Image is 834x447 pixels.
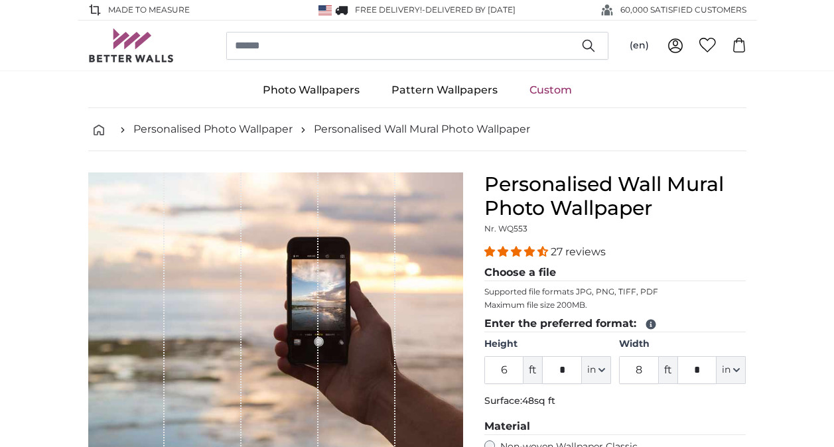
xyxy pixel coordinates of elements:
label: Height [484,338,611,351]
span: in [722,363,730,377]
span: 27 reviews [551,245,606,258]
span: ft [659,356,677,384]
span: 60,000 SATISFIED CUSTOMERS [620,4,746,16]
img: Betterwalls [88,29,174,62]
a: Custom [514,73,588,107]
span: Nr. WQ553 [484,223,527,233]
span: 48sq ft [522,395,555,407]
a: Personalised Wall Mural Photo Wallpaper [314,121,530,137]
span: Made to Measure [108,4,190,16]
span: ft [523,356,542,384]
img: United States [318,5,332,15]
span: Delivered by [DATE] [425,5,516,15]
span: - [422,5,516,15]
span: in [587,363,596,377]
p: Surface: [484,395,746,408]
a: Photo Wallpapers [247,73,376,107]
span: FREE delivery! [355,5,422,15]
nav: breadcrumbs [88,108,746,151]
button: (en) [619,34,660,58]
a: Pattern Wallpapers [376,73,514,107]
a: Personalised Photo Wallpaper [133,121,293,137]
legend: Material [484,418,746,435]
h1: Personalised Wall Mural Photo Wallpaper [484,172,746,220]
legend: Choose a file [484,265,746,281]
span: 4.41 stars [484,245,551,258]
button: in [717,356,746,384]
p: Supported file formats JPG, PNG, TIFF, PDF [484,287,746,297]
button: in [582,356,611,384]
label: Width [619,338,746,351]
p: Maximum file size 200MB. [484,300,746,310]
legend: Enter the preferred format: [484,316,746,332]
